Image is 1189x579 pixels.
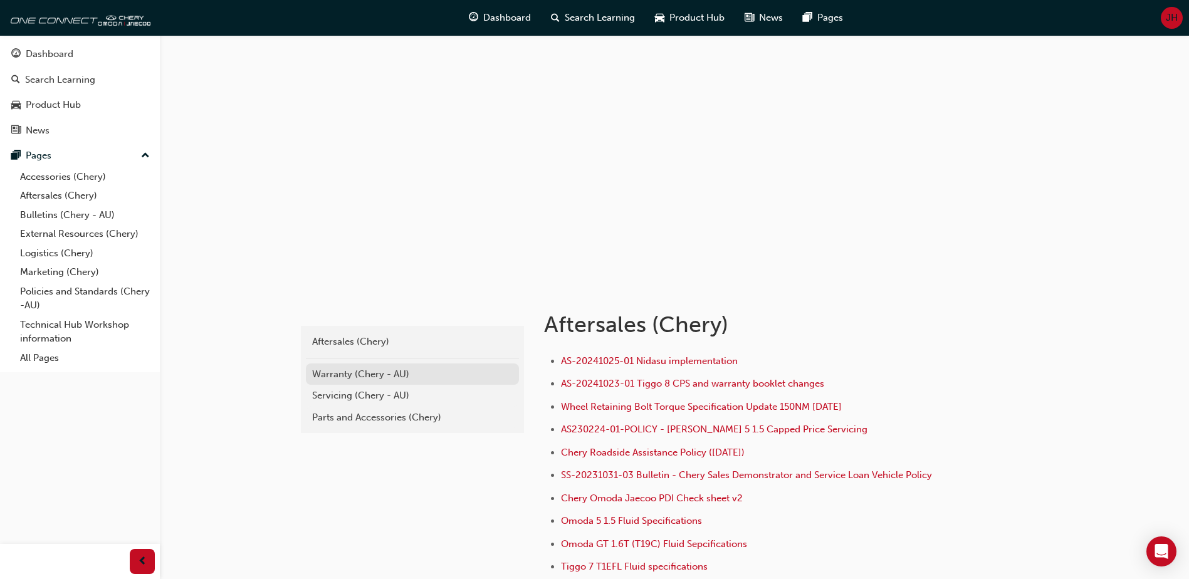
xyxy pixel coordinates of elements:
div: Pages [26,149,51,163]
a: All Pages [15,348,155,368]
a: Accessories (Chery) [15,167,155,187]
a: Logistics (Chery) [15,244,155,263]
a: Aftersales (Chery) [306,331,519,353]
span: up-icon [141,148,150,164]
div: Search Learning [25,73,95,87]
span: search-icon [551,10,560,26]
span: news-icon [11,125,21,137]
div: Product Hub [26,98,81,112]
a: External Resources (Chery) [15,224,155,244]
span: Pages [817,11,843,25]
div: Open Intercom Messenger [1146,536,1176,566]
a: Omoda 5 1.5 Fluid Specifications [561,515,702,526]
a: News [5,119,155,142]
span: search-icon [11,75,20,86]
a: Parts and Accessories (Chery) [306,407,519,429]
div: News [26,123,50,138]
a: AS230224-01-POLICY - [PERSON_NAME] 5 1.5 Capped Price Servicing [561,424,867,435]
span: car-icon [11,100,21,111]
a: SS-20231031-03 Bulletin - Chery Sales Demonstrator and Service Loan Vehicle Policy [561,469,932,481]
a: guage-iconDashboard [459,5,541,31]
a: Omoda GT 1.6T (T19C) Fluid Sepcifications [561,538,747,550]
a: news-iconNews [735,5,793,31]
span: Product Hub [669,11,725,25]
span: Dashboard [483,11,531,25]
div: Parts and Accessories (Chery) [312,410,513,425]
a: Aftersales (Chery) [15,186,155,206]
a: Servicing (Chery - AU) [306,385,519,407]
a: Search Learning [5,68,155,91]
a: Product Hub [5,93,155,117]
div: Aftersales (Chery) [312,335,513,349]
span: news-icon [745,10,754,26]
span: car-icon [655,10,664,26]
a: AS-20241025-01 Nidasu implementation [561,355,738,367]
span: guage-icon [469,10,478,26]
span: pages-icon [803,10,812,26]
div: Servicing (Chery - AU) [312,389,513,403]
a: Technical Hub Workshop information [15,315,155,348]
button: DashboardSearch LearningProduct HubNews [5,40,155,144]
a: Dashboard [5,43,155,66]
a: Tiggo 7 T1EFL Fluid specifications [561,561,708,572]
a: Wheel Retaining Bolt Torque Specification Update 150NM [DATE] [561,401,842,412]
div: Warranty (Chery - AU) [312,367,513,382]
a: car-iconProduct Hub [645,5,735,31]
span: guage-icon [11,49,21,60]
a: Marketing (Chery) [15,263,155,282]
span: News [759,11,783,25]
button: JH [1161,7,1183,29]
button: Pages [5,144,155,167]
a: search-iconSearch Learning [541,5,645,31]
a: AS-20241023-01 Tiggo 8 CPS and warranty booklet changes [561,378,824,389]
span: Search Learning [565,11,635,25]
span: pages-icon [11,150,21,162]
h1: Aftersales (Chery) [544,311,955,338]
div: Dashboard [26,47,73,61]
a: Policies and Standards (Chery -AU) [15,282,155,315]
a: Bulletins (Chery - AU) [15,206,155,225]
span: prev-icon [138,554,147,570]
a: pages-iconPages [793,5,853,31]
a: Chery Omoda Jaecoo PDI Check sheet v2 [561,493,743,504]
a: Warranty (Chery - AU) [306,363,519,385]
img: oneconnect [6,5,150,30]
a: Chery Roadside Assistance Policy ([DATE]) [561,447,745,458]
span: JH [1166,11,1178,25]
